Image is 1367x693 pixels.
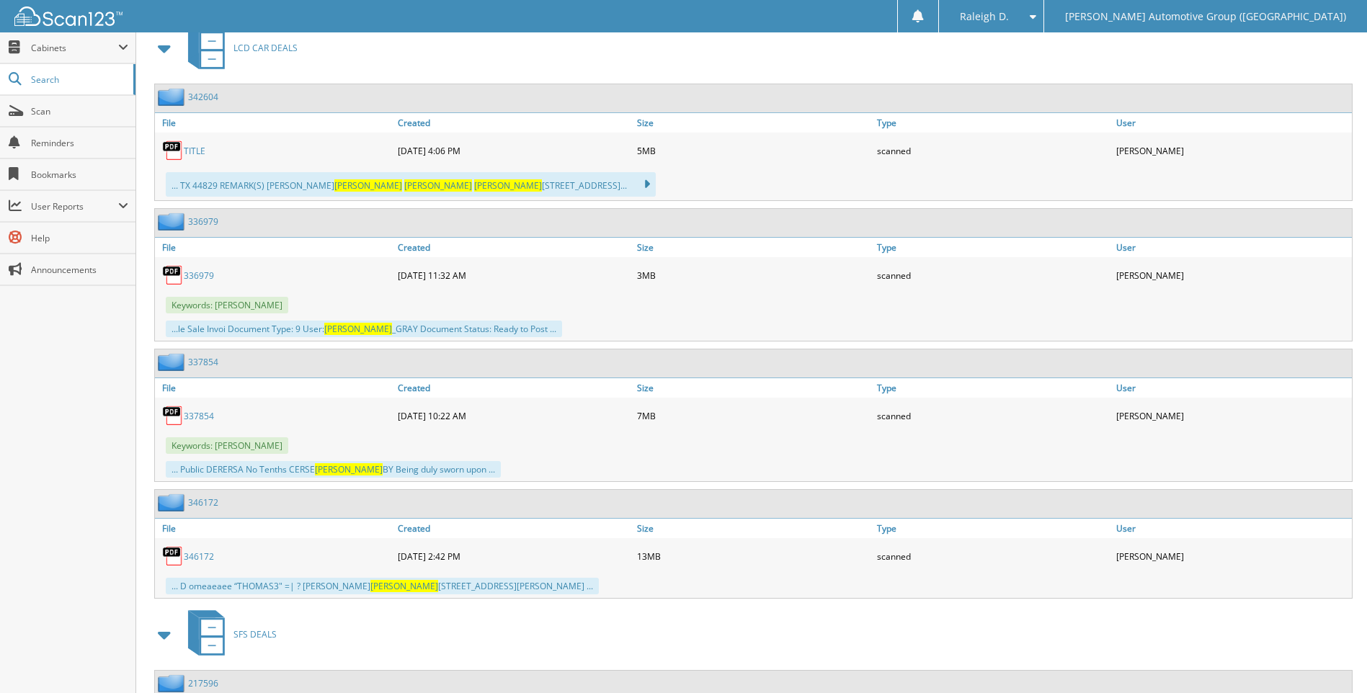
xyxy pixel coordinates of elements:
div: ... Public DERERSA No Tenths CERSE BY Being duly sworn upon ... [166,461,501,478]
a: File [155,238,394,257]
div: [PERSON_NAME] [1113,401,1352,430]
img: folder2.png [158,493,188,511]
a: User [1113,113,1352,133]
a: LCD CAR DEALS [179,19,298,76]
a: 337854 [184,410,214,422]
a: Created [394,238,633,257]
a: Size [633,113,873,133]
div: [DATE] 11:32 AM [394,261,633,290]
a: 346172 [188,496,218,509]
div: 13MB [633,542,873,571]
a: User [1113,378,1352,398]
a: File [155,113,394,133]
a: Type [873,113,1113,133]
a: File [155,378,394,398]
span: Keywords: [PERSON_NAME] [166,297,288,313]
span: Bookmarks [31,169,128,181]
a: 336979 [184,269,214,282]
span: Announcements [31,264,128,276]
a: 342604 [188,91,218,103]
div: ... D omeaeaee “THOMAS3" =| ? [PERSON_NAME] [STREET_ADDRESS][PERSON_NAME] ... [166,578,599,594]
img: folder2.png [158,213,188,231]
span: User Reports [31,200,118,213]
a: Created [394,378,633,398]
div: [DATE] 4:06 PM [394,136,633,165]
span: [PERSON_NAME] [404,179,472,192]
div: [PERSON_NAME] [1113,542,1352,571]
div: scanned [873,401,1113,430]
span: [PERSON_NAME] [315,463,383,475]
span: Scan [31,105,128,117]
span: Search [31,73,126,86]
img: PDF.png [162,264,184,286]
div: [PERSON_NAME] [1113,261,1352,290]
a: TITLE [184,145,205,157]
span: [PERSON_NAME] [334,179,402,192]
div: ... TX 44829 REMARK(S) [PERSON_NAME] [STREET_ADDRESS]... [166,172,656,197]
div: scanned [873,542,1113,571]
a: Created [394,113,633,133]
span: [PERSON_NAME] [474,179,542,192]
div: [PERSON_NAME] [1113,136,1352,165]
a: 336979 [188,215,218,228]
span: Reminders [31,137,128,149]
span: Keywords: [PERSON_NAME] [166,437,288,454]
div: 5MB [633,136,873,165]
a: User [1113,519,1352,538]
div: [DATE] 10:22 AM [394,401,633,430]
img: PDF.png [162,545,184,567]
span: Help [31,232,128,244]
a: 217596 [188,677,218,689]
span: [PERSON_NAME] Automotive Group ([GEOGRAPHIC_DATA]) [1065,12,1346,21]
a: Size [633,519,873,538]
img: PDF.png [162,140,184,161]
img: folder2.png [158,674,188,692]
img: folder2.png [158,353,188,371]
div: ...le Sale Invoi Document Type: 9 User: _GRAY Document Status: Ready to Post ... [166,321,562,337]
img: scan123-logo-white.svg [14,6,123,26]
img: PDF.png [162,405,184,426]
a: File [155,519,394,538]
span: [PERSON_NAME] [324,323,392,335]
a: Size [633,378,873,398]
span: Cabinets [31,42,118,54]
img: folder2.png [158,88,188,106]
iframe: Chat Widget [1295,624,1367,693]
a: Type [873,238,1113,257]
span: Raleigh D. [960,12,1009,21]
div: [DATE] 2:42 PM [394,542,633,571]
span: LCD CAR DEALS [233,42,298,54]
div: scanned [873,261,1113,290]
a: Created [394,519,633,538]
a: SFS DEALS [179,606,277,663]
div: scanned [873,136,1113,165]
div: 3MB [633,261,873,290]
a: Size [633,238,873,257]
a: Type [873,519,1113,538]
a: 337854 [188,356,218,368]
a: Type [873,378,1113,398]
div: 7MB [633,401,873,430]
span: [PERSON_NAME] [370,580,438,592]
a: User [1113,238,1352,257]
a: 346172 [184,550,214,563]
span: SFS DEALS [233,628,277,640]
